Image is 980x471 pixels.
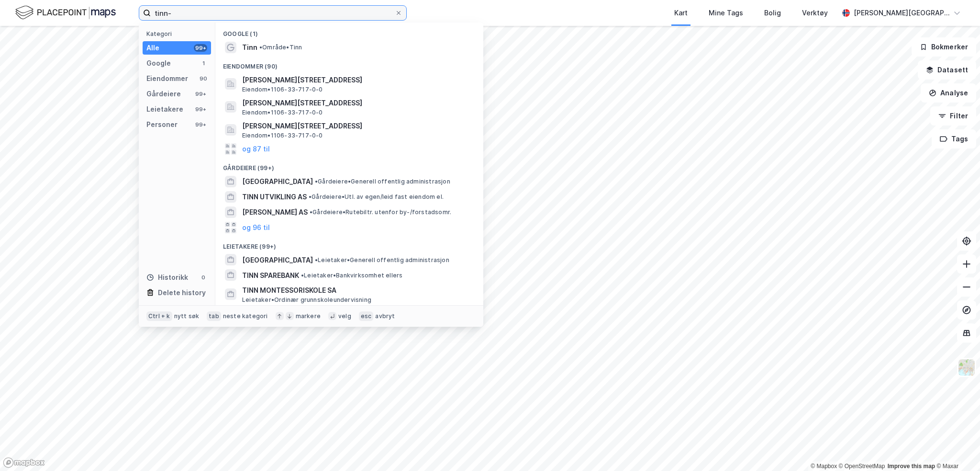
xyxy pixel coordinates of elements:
[242,86,323,93] span: Eiendom • 1106-33-717-0-0
[194,105,207,113] div: 99+
[200,75,207,82] div: 90
[207,311,221,321] div: tab
[764,7,781,19] div: Bolig
[888,463,935,470] a: Improve this map
[146,57,171,69] div: Google
[194,90,207,98] div: 99+
[811,463,837,470] a: Mapbox
[146,88,181,100] div: Gårdeiere
[338,312,351,320] div: velg
[709,7,743,19] div: Mine Tags
[151,6,395,20] input: Søk på adresse, matrikkel, gårdeiere, leietakere eller personer
[146,42,159,54] div: Alle
[194,121,207,128] div: 99+
[309,193,444,201] span: Gårdeiere • Utl. av egen/leid fast eiendom el.
[674,7,688,19] div: Kart
[15,4,116,21] img: logo.f888ab2527a4732fd821a326f86c7f29.svg
[315,256,318,264] span: •
[375,312,395,320] div: avbryt
[315,178,450,185] span: Gårdeiere • Generell offentlig administrasjon
[918,60,976,80] button: Datasett
[310,208,451,216] span: Gårdeiere • Rutebiltr. utenfor by-/forstadsomr.
[242,191,307,203] span: TINN UTVIKLING AS
[259,44,302,51] span: Område • Tinn
[242,143,270,155] button: og 87 til
[310,208,312,216] span: •
[215,55,483,72] div: Eiendommer (90)
[146,30,211,37] div: Kategori
[158,287,206,299] div: Delete history
[259,44,262,51] span: •
[930,106,976,126] button: Filter
[932,425,980,471] div: Kontrollprogram for chat
[242,254,313,266] span: [GEOGRAPHIC_DATA]
[839,463,885,470] a: OpenStreetMap
[146,119,178,130] div: Personer
[215,235,483,253] div: Leietakere (99+)
[215,157,483,174] div: Gårdeiere (99+)
[146,103,183,115] div: Leietakere
[242,207,308,218] span: [PERSON_NAME] AS
[802,7,828,19] div: Verktøy
[215,23,483,40] div: Google (1)
[315,256,449,264] span: Leietaker • Generell offentlig administrasjon
[174,312,200,320] div: nytt søk
[301,272,304,279] span: •
[242,222,270,233] button: og 96 til
[242,97,472,109] span: [PERSON_NAME][STREET_ADDRESS]
[200,59,207,67] div: 1
[854,7,949,19] div: [PERSON_NAME][GEOGRAPHIC_DATA]
[242,109,323,116] span: Eiendom • 1106-33-717-0-0
[223,312,268,320] div: neste kategori
[315,178,318,185] span: •
[309,193,312,200] span: •
[200,274,207,281] div: 0
[242,42,257,53] span: Tinn
[3,457,45,468] a: Mapbox homepage
[242,132,323,139] span: Eiendom • 1106-33-717-0-0
[359,311,374,321] div: esc
[242,296,371,304] span: Leietaker • Ordinær grunnskoleundervisning
[146,73,188,84] div: Eiendommer
[912,37,976,57] button: Bokmerker
[146,272,188,283] div: Historikk
[242,270,299,281] span: TINN SPAREBANK
[242,74,472,86] span: [PERSON_NAME][STREET_ADDRESS]
[301,272,402,279] span: Leietaker • Bankvirksomhet ellers
[146,311,172,321] div: Ctrl + k
[242,285,472,296] span: TINN MONTESSORISKOLE SA
[932,425,980,471] iframe: Chat Widget
[194,44,207,52] div: 99+
[242,176,313,187] span: [GEOGRAPHIC_DATA]
[242,120,472,132] span: [PERSON_NAME][STREET_ADDRESS]
[932,129,976,149] button: Tags
[958,358,976,377] img: Z
[296,312,321,320] div: markere
[921,83,976,103] button: Analyse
